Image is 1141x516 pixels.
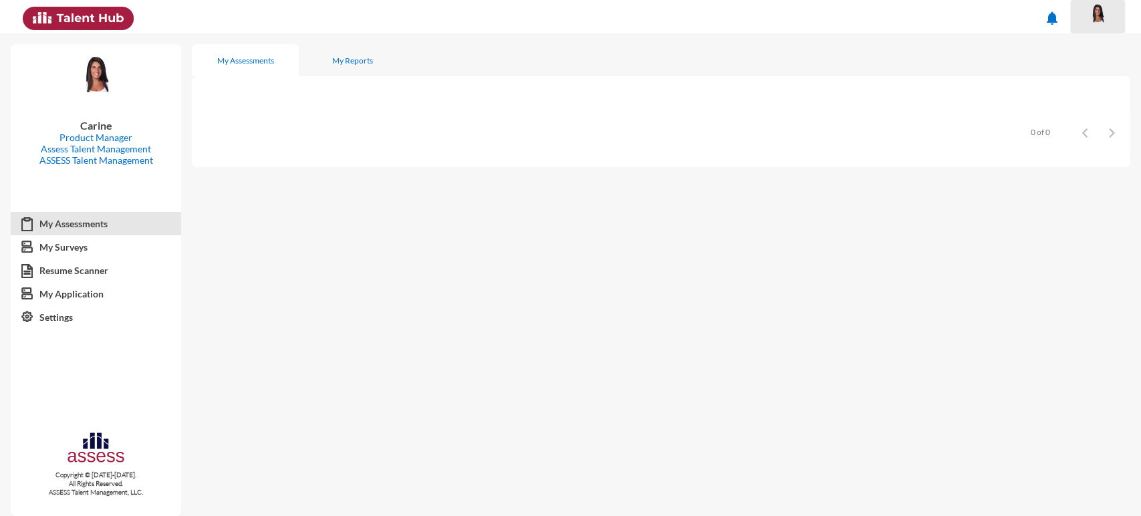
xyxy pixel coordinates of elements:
[21,132,170,143] p: Product Manager
[70,55,123,94] img: b63dac60-c124-11ea-b896-7f3761cfa582_Carine.PNG
[11,212,181,236] a: My Assessments
[11,282,181,306] a: My Application
[11,235,181,259] a: My Surveys
[1044,10,1060,26] mat-icon: notifications
[217,55,274,66] div: My Assessments
[21,154,170,166] p: ASSESS Talent Management
[66,430,126,468] img: assesscompany-logo.png
[21,119,170,132] p: Carine
[1031,127,1050,137] div: 0 of 0
[1098,119,1125,146] button: Next page
[21,143,170,154] p: Assess Talent Management
[1071,119,1098,146] button: Previous page
[11,471,181,497] p: Copyright © [DATE]-[DATE]. All Rights Reserved. ASSESS Talent Management, LLC.
[11,305,181,330] a: Settings
[332,55,373,66] div: My Reports
[11,259,181,283] a: Resume Scanner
